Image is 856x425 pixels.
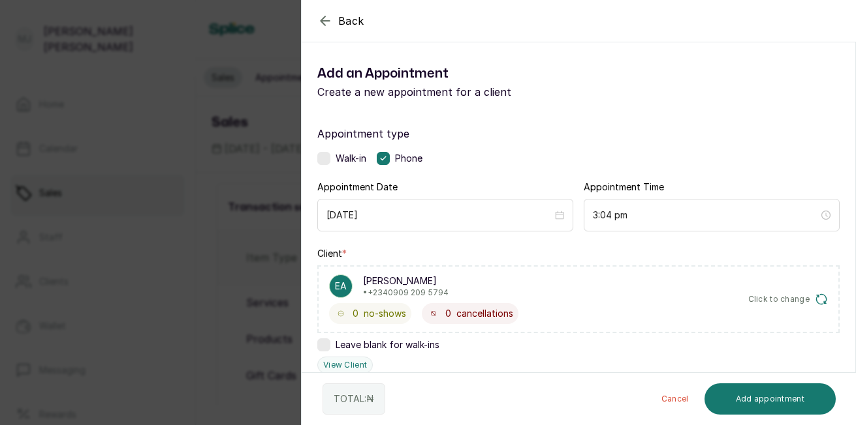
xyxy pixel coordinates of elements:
[317,181,398,194] label: Appointment Date
[445,307,451,320] span: 0
[584,181,664,194] label: Appointment Time
[748,293,829,306] button: Click to change
[456,307,513,320] span: cancellations
[364,307,406,320] span: no-shows
[317,126,840,141] label: Appointment type
[593,208,819,222] input: Select time
[338,13,364,29] span: Back
[705,383,836,415] button: Add appointment
[317,13,364,29] button: Back
[317,247,347,260] label: Client
[363,287,449,298] p: • +234 0909 209 5794‬
[363,274,449,287] p: [PERSON_NAME]
[326,208,552,222] input: Select date
[336,338,439,351] span: Leave blank for walk-ins
[335,280,347,293] p: EA
[395,152,422,165] span: Phone
[317,84,579,100] p: Create a new appointment for a client
[353,307,358,320] span: 0
[651,383,699,415] button: Cancel
[336,152,366,165] span: Walk-in
[317,357,373,374] button: View Client
[748,294,810,304] span: Click to change
[317,63,579,84] h1: Add an Appointment
[334,392,374,405] p: TOTAL: ₦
